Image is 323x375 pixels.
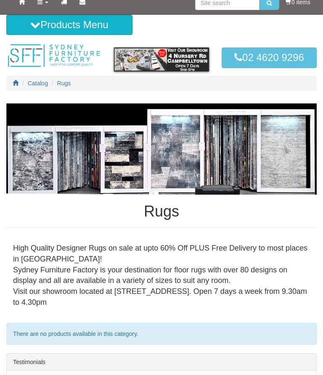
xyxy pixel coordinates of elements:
img: Sydney Furniture Factory [6,43,101,68]
img: Rugs [6,103,317,194]
div: High Quality Designer Rugs on sale at upto 60% Off PLUS Free Delivery to most places in [GEOGRAPH... [6,236,317,314]
h1: Rugs [6,203,317,220]
button: Products Menu [6,15,132,35]
div: There are no products available in this category. [6,323,317,345]
div: Testimonials [7,354,316,371]
a: 02 4620 9296 [222,48,317,68]
a: Rugs [57,80,71,87]
img: showroom.gif [114,48,209,71]
a: Catalog [28,80,48,87]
